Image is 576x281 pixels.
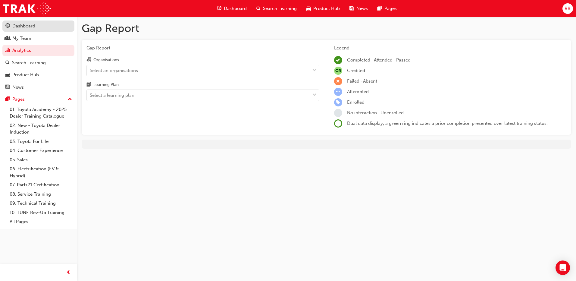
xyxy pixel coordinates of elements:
[313,5,340,12] span: Product Hub
[12,59,46,66] div: Search Learning
[12,84,24,91] div: News
[7,105,74,121] a: 01. Toyota Academy - 2025 Dealer Training Catalogue
[334,109,342,117] span: learningRecordVerb_NONE-icon
[90,92,134,99] div: Select a learning plan
[212,2,252,15] a: guage-iconDashboard
[5,48,10,53] span: chart-icon
[347,99,365,105] span: Enrolled
[252,2,302,15] a: search-iconSearch Learning
[86,82,91,88] span: learningplan-icon
[93,57,119,63] div: Organisations
[7,208,74,217] a: 10. TUNE Rev-Up Training
[384,5,397,12] span: Pages
[347,89,369,94] span: Attempted
[2,94,74,105] button: Pages
[224,5,247,12] span: Dashboard
[347,121,548,126] span: Dual data display; a green ring indicates a prior completion presented over latest training status.
[7,190,74,199] a: 08. Service Training
[7,137,74,146] a: 03. Toyota For Life
[312,91,317,99] span: down-icon
[7,199,74,208] a: 09. Technical Training
[347,57,411,63] span: Completed · Attended · Passed
[356,5,368,12] span: News
[82,22,571,35] h1: Gap Report
[347,78,377,84] span: Failed · Absent
[7,180,74,190] a: 07. Parts21 Certification
[5,97,10,102] span: pages-icon
[66,269,71,276] span: prev-icon
[345,2,373,15] a: news-iconNews
[2,57,74,68] a: Search Learning
[93,82,119,88] div: Learning Plan
[377,5,382,12] span: pages-icon
[347,110,404,115] span: No interaction · Unenrolled
[306,5,311,12] span: car-icon
[2,19,74,94] button: DashboardMy TeamAnalyticsSearch LearningProduct HubNews
[7,146,74,155] a: 04. Customer Experience
[2,45,74,56] a: Analytics
[12,71,39,78] div: Product Hub
[7,121,74,137] a: 02. New - Toyota Dealer Induction
[312,67,317,74] span: down-icon
[334,56,342,64] span: learningRecordVerb_COMPLETE-icon
[334,77,342,85] span: learningRecordVerb_FAIL-icon
[86,45,319,52] span: Gap Report
[7,164,74,180] a: 06. Electrification (EV & Hybrid)
[5,36,10,41] span: people-icon
[7,217,74,226] a: All Pages
[5,72,10,78] span: car-icon
[556,260,570,275] div: Open Intercom Messenger
[373,2,402,15] a: pages-iconPages
[2,82,74,93] a: News
[68,96,72,103] span: up-icon
[334,45,567,52] div: Legend
[12,23,35,30] div: Dashboard
[562,3,573,14] button: RB
[12,35,31,42] div: My Team
[334,98,342,106] span: learningRecordVerb_ENROLL-icon
[2,69,74,81] a: Product Hub
[86,57,91,63] span: organisation-icon
[5,60,10,66] span: search-icon
[256,5,261,12] span: search-icon
[5,24,10,29] span: guage-icon
[7,155,74,165] a: 05. Sales
[2,21,74,32] a: Dashboard
[90,67,138,74] div: Select an organisations
[263,5,297,12] span: Search Learning
[5,85,10,90] span: news-icon
[302,2,345,15] a: car-iconProduct Hub
[3,2,51,15] img: Trak
[2,33,74,44] a: My Team
[347,68,365,73] span: Credited
[217,5,221,12] span: guage-icon
[565,5,571,12] span: RB
[12,96,25,103] div: Pages
[334,67,342,75] span: null-icon
[349,5,354,12] span: news-icon
[334,88,342,96] span: learningRecordVerb_ATTEMPT-icon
